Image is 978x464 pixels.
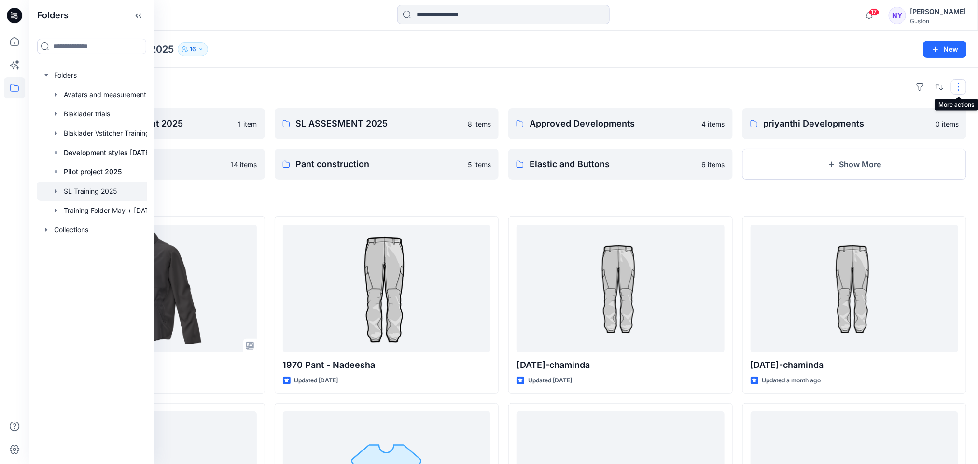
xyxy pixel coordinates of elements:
h4: Styles [41,195,966,207]
p: Updated a month ago [762,376,821,386]
div: NY [889,7,906,24]
p: 1 item [238,119,257,129]
p: SL ASSESMENT 2025 [296,117,462,130]
p: Development styles [DATE] [64,147,152,158]
a: priyanthi Developments0 items [742,108,967,139]
p: [DATE]-chaminda [517,358,725,372]
p: Elastic and Buttons [530,157,696,171]
div: Guston [910,17,966,25]
a: Approved Developments4 items [508,108,733,139]
a: Elastic and Buttons6 items [508,149,733,180]
button: Show More [742,149,967,180]
p: priyanthi Developments [764,117,930,130]
span: 17 [869,8,880,16]
p: 4 items [702,119,725,129]
p: 5 items [468,159,491,169]
p: Updated [DATE] [294,376,338,386]
a: SL ASSESMENT 20258 items [275,108,499,139]
p: Pilot project 2025 [64,166,122,178]
p: 1970 Pant - Nadeesha [283,358,491,372]
p: 16 [190,44,196,55]
a: 1970 Pant - Nadeesha [283,225,491,352]
a: 09-07-2025-chaminda [517,225,725,352]
p: 0 items [936,119,959,129]
a: 09-07-2025-chaminda [751,225,959,352]
p: 14 items [231,159,257,169]
p: 6 items [702,159,725,169]
a: Pant construction5 items [275,149,499,180]
p: Updated [DATE] [528,376,572,386]
p: 8 items [468,119,491,129]
div: [PERSON_NAME] [910,6,966,17]
p: Approved Developments [530,117,696,130]
button: New [923,41,966,58]
button: 16 [178,42,208,56]
p: [DATE]-chaminda [751,358,959,372]
p: Pant construction [296,157,462,171]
